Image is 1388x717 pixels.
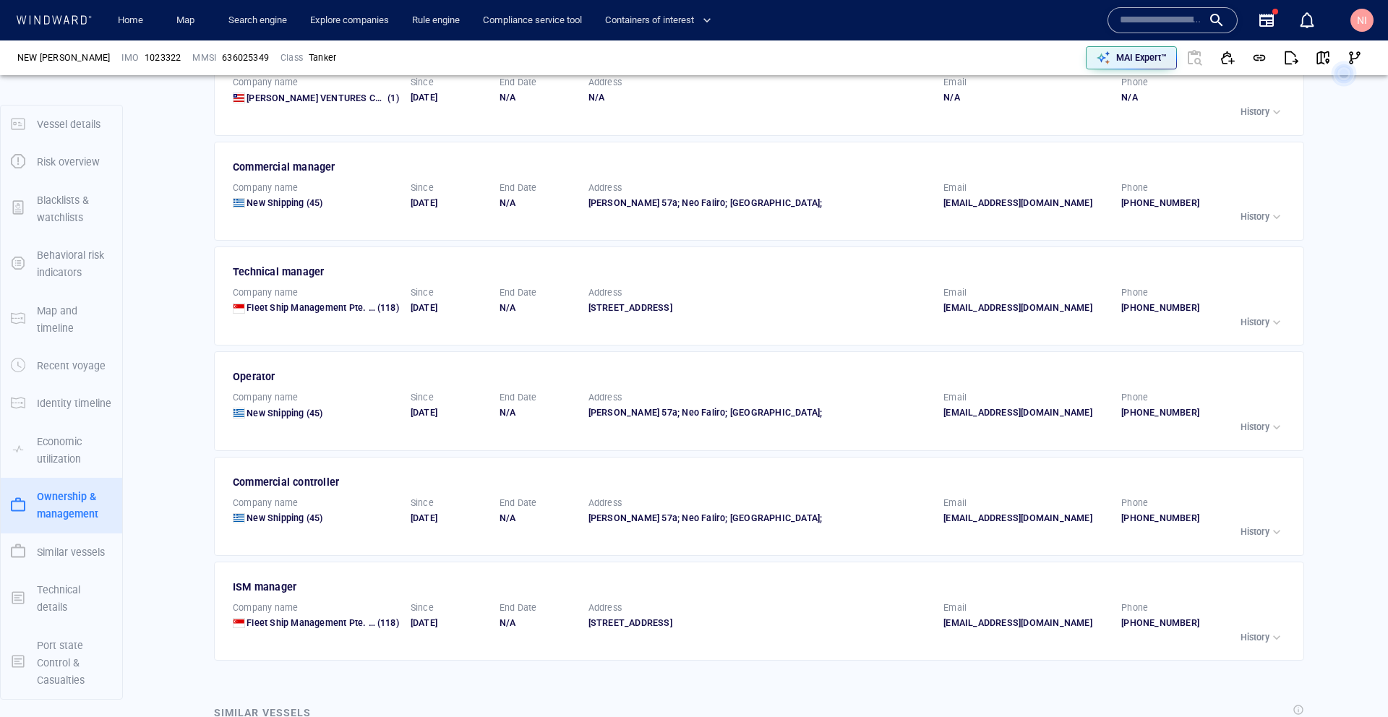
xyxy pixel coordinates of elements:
[1029,52,1053,74] div: tooltips.createAOI
[7,14,71,36] div: Activity timeline
[159,14,171,36] div: Compliance Activities
[309,51,336,64] div: Tanker
[588,76,622,89] p: Address
[1,571,122,627] button: Technical details
[500,197,577,210] div: N/A
[233,473,1288,491] div: Commercial controller
[304,8,395,33] button: Explore companies
[37,488,112,523] p: Ownership & management
[411,197,488,210] div: [DATE]
[37,544,105,561] p: Similar vessels
[1241,421,1269,434] p: History
[588,91,933,104] div: N/A
[247,512,304,523] span: New Shipping
[599,8,724,33] button: Containers of interest
[247,408,304,418] span: New Shipping
[1121,181,1148,194] p: Phone
[304,197,323,210] span: (45)
[233,158,1288,176] div: Commercial manager
[247,302,385,313] span: Fleet Ship Management Pte. Ltd.
[943,601,967,614] p: Email
[1,347,122,385] button: Recent voyage
[477,8,588,33] button: Compliance service tool
[985,52,1007,74] div: Focus on vessel path
[411,286,434,299] p: Since
[37,116,100,133] p: Vessel details
[943,497,967,510] p: Email
[1,655,122,669] a: Port state Control & Casualties
[1,116,122,130] a: Vessel details
[1121,497,1148,510] p: Phone
[121,51,139,64] p: IMO
[500,497,537,510] p: End Date
[500,181,537,194] p: End Date
[1357,14,1367,26] span: NI
[588,301,933,314] div: [STREET_ADDRESS]
[37,357,106,374] p: Recent voyage
[406,8,466,33] a: Rule engine
[1121,617,1288,630] div: [PHONE_NUMBER]
[165,8,211,33] button: Map
[385,92,399,105] span: (1)
[588,286,622,299] p: Address
[233,368,1288,385] div: Operator
[1121,601,1148,614] p: Phone
[588,617,933,630] div: [STREET_ADDRESS]
[1,106,122,143] button: Vessel details
[247,617,399,630] a: Fleet Ship Management Pte. Ltd. (118)
[411,76,434,89] p: Since
[411,617,488,630] div: [DATE]
[375,301,399,314] span: (118)
[1,181,122,237] button: Blacklists & watchlists
[1348,6,1376,35] button: NI
[74,14,95,36] div: (154)
[37,246,112,282] p: Behavioral risk indicators
[500,601,537,614] p: End Date
[1,236,122,292] button: Behavioral risk indicators
[304,407,323,420] span: (45)
[233,391,298,404] p: Company name
[37,153,100,171] p: Risk overview
[1275,42,1307,74] button: Export report
[37,192,112,227] p: Blacklists & watchlists
[280,51,303,64] p: Class
[1212,42,1243,74] button: Add to vessel list
[943,197,1110,210] div: [EMAIL_ADDRESS][DOMAIN_NAME]
[1,143,122,181] button: Risk overview
[247,197,322,210] a: New Shipping (45)
[500,76,537,89] p: End Date
[247,301,399,314] a: Fleet Ship Management Pte. Ltd. (118)
[375,617,399,630] span: (118)
[411,301,488,314] div: [DATE]
[1007,52,1029,74] div: Toggle vessel historical path
[943,286,967,299] p: Email
[223,8,293,33] button: Search engine
[1,478,122,533] button: Ownership & management
[943,406,1110,419] div: [EMAIL_ADDRESS][DOMAIN_NAME]
[1241,631,1269,644] p: History
[37,395,111,412] p: Identity timeline
[192,51,216,64] p: MMSI
[1121,91,1288,104] div: N/A
[1,396,122,410] a: Identity timeline
[588,512,933,525] div: [PERSON_NAME] 57a; Neo Faliro; [GEOGRAPHIC_DATA];
[588,601,622,614] p: Address
[1237,312,1288,332] button: History
[1241,106,1269,119] p: History
[247,512,322,525] a: New Shipping (45)
[1237,207,1288,227] button: History
[588,181,622,194] p: Address
[1086,46,1177,69] button: MAI Expert™
[949,52,985,74] button: Export vessel information
[500,617,577,630] div: N/A
[1121,301,1288,314] div: [PHONE_NUMBER]
[411,91,488,104] div: [DATE]
[1,292,122,348] button: Map and timeline
[1121,286,1148,299] p: Phone
[247,617,385,628] span: Fleet Ship Management Pte. Ltd.
[1,591,122,604] a: Technical details
[1053,52,1074,74] div: Toggle map information layers
[37,433,112,468] p: Economic utilization
[1,423,122,478] button: Economic utilization
[233,263,1288,280] div: Technical manager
